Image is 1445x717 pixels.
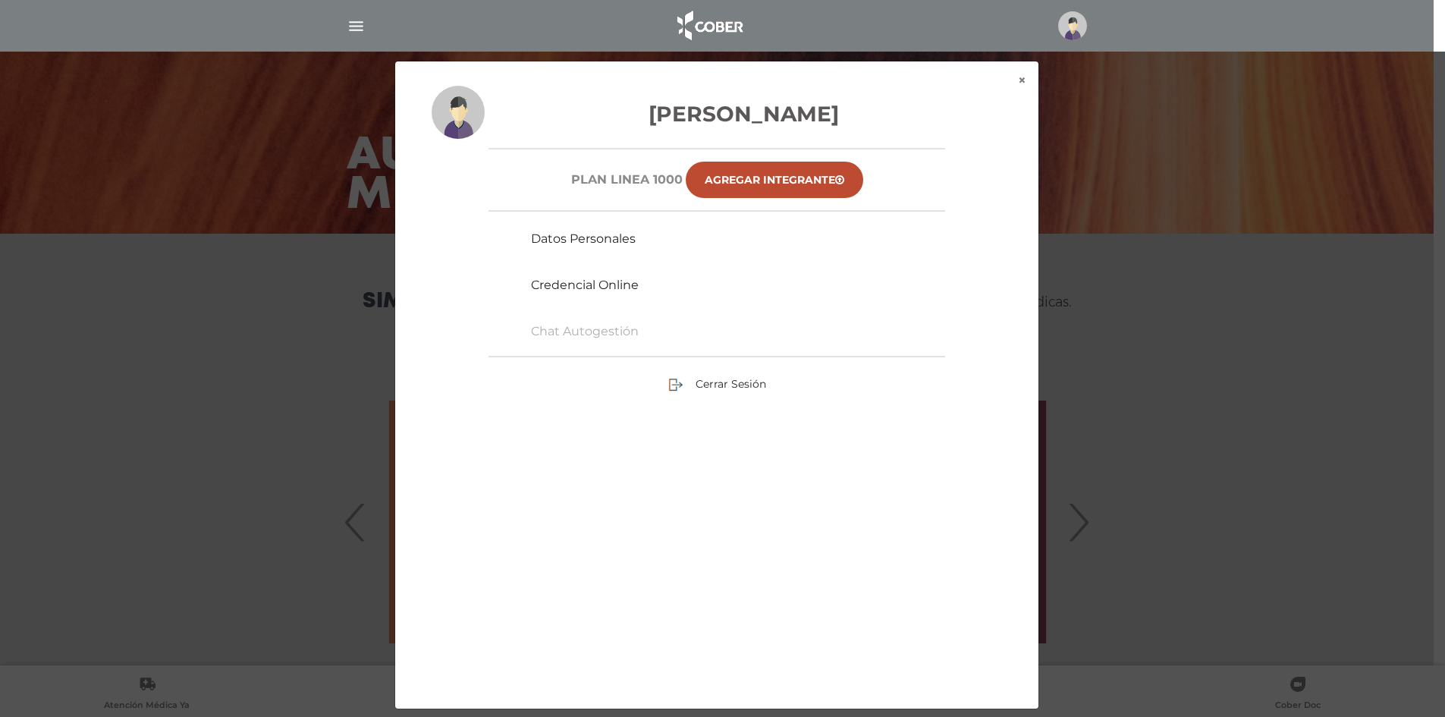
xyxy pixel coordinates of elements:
h6: Plan Linea 1000 [571,172,683,187]
a: Chat Autogestión [531,324,639,338]
img: logo_cober_home-white.png [669,8,749,44]
a: Agregar Integrante [686,162,863,198]
h3: [PERSON_NAME] [432,98,1002,130]
img: sign-out.png [668,377,683,392]
a: Datos Personales [531,231,636,246]
img: profile-placeholder.svg [1058,11,1087,40]
a: Credencial Online [531,278,639,292]
button: × [1006,61,1038,99]
span: Cerrar Sesión [696,377,766,391]
img: Cober_menu-lines-white.svg [347,17,366,36]
img: profile-placeholder.svg [432,86,485,139]
a: Cerrar Sesión [668,376,766,390]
